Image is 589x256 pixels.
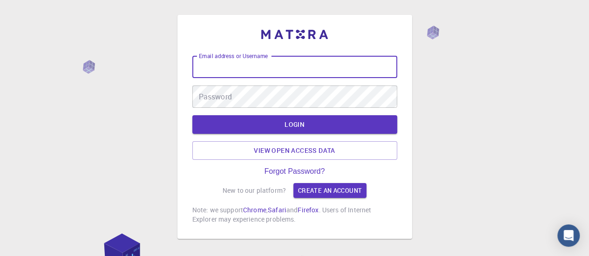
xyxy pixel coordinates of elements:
[557,224,580,247] div: Open Intercom Messenger
[293,183,366,198] a: Create an account
[243,205,266,214] a: Chrome
[192,205,397,224] p: Note: we support , and . Users of Internet Explorer may experience problems.
[223,186,286,195] p: New to our platform?
[298,205,318,214] a: Firefox
[268,205,286,214] a: Safari
[264,167,325,176] a: Forgot Password?
[192,141,397,160] a: View open access data
[192,115,397,134] button: LOGIN
[199,52,268,60] label: Email address or Username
